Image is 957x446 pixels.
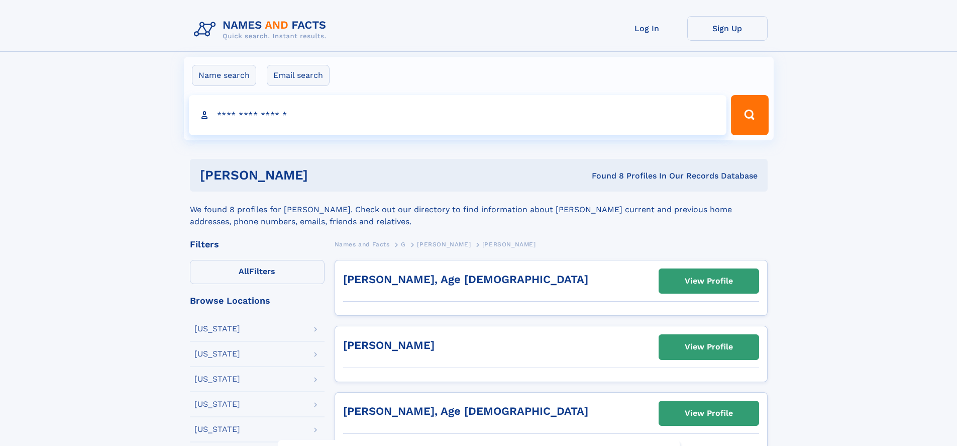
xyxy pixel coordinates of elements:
[194,425,240,433] div: [US_STATE]
[194,325,240,333] div: [US_STATE]
[190,192,768,228] div: We found 8 profiles for [PERSON_NAME]. Check out our directory to find information about [PERSON_...
[194,350,240,358] div: [US_STATE]
[192,65,256,86] label: Name search
[482,241,536,248] span: [PERSON_NAME]
[685,270,733,293] div: View Profile
[731,95,768,135] button: Search Button
[659,401,759,425] a: View Profile
[200,169,450,182] h1: [PERSON_NAME]
[659,335,759,359] a: View Profile
[267,65,330,86] label: Email search
[190,240,325,249] div: Filters
[685,402,733,425] div: View Profile
[194,400,240,408] div: [US_STATE]
[343,273,588,286] a: [PERSON_NAME], Age [DEMOGRAPHIC_DATA]
[189,95,727,135] input: search input
[239,266,249,276] span: All
[417,238,471,250] a: [PERSON_NAME]
[343,339,435,351] a: [PERSON_NAME]
[417,241,471,248] span: [PERSON_NAME]
[659,269,759,293] a: View Profile
[190,296,325,305] div: Browse Locations
[343,405,588,417] a: [PERSON_NAME], Age [DEMOGRAPHIC_DATA]
[190,16,335,43] img: Logo Names and Facts
[190,260,325,284] label: Filters
[607,16,687,41] a: Log In
[335,238,390,250] a: Names and Facts
[687,16,768,41] a: Sign Up
[450,170,758,182] div: Found 8 Profiles In Our Records Database
[194,375,240,383] div: [US_STATE]
[685,335,733,359] div: View Profile
[401,238,406,250] a: G
[401,241,406,248] span: G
